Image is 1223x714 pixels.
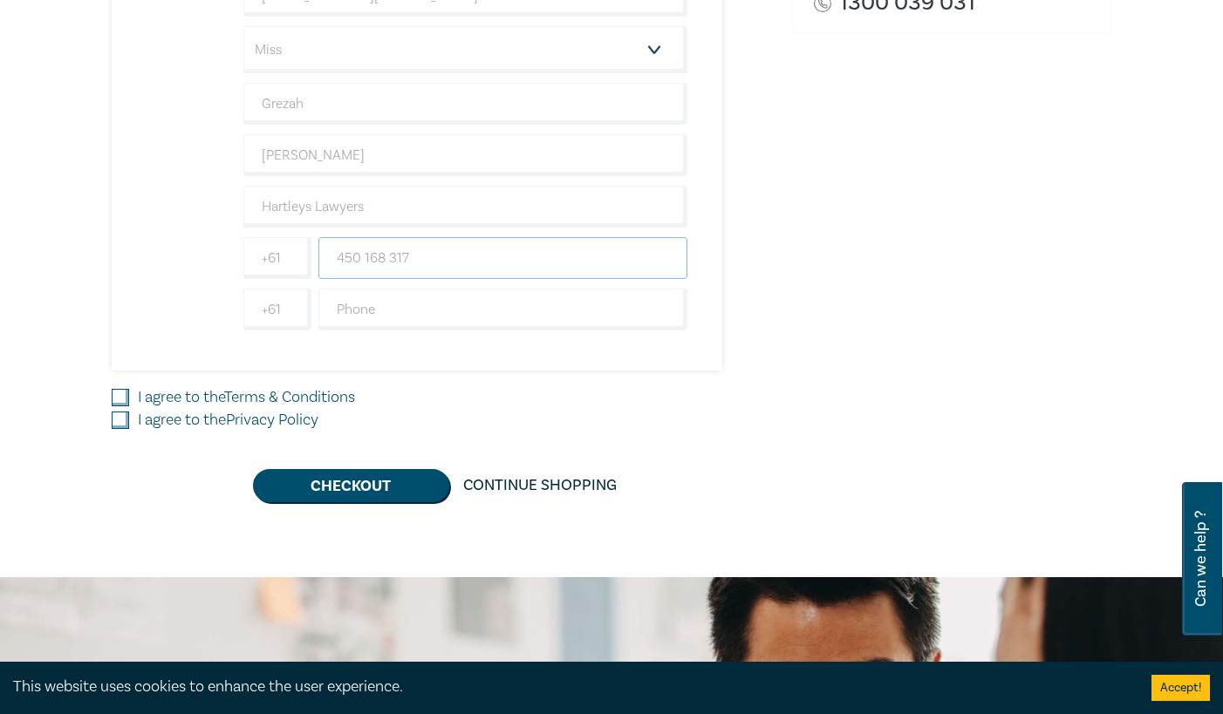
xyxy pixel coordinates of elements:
[13,676,1125,698] div: This website uses cookies to enhance the user experience.
[318,237,687,279] input: Mobile*
[243,134,687,176] input: Last Name*
[243,289,311,330] input: +61
[138,409,318,432] label: I agree to the
[318,289,687,330] input: Phone
[243,83,687,125] input: First Name*
[243,186,687,228] input: Company
[243,237,311,279] input: +61
[226,410,318,430] a: Privacy Policy
[1192,493,1209,625] span: Can we help ?
[1151,675,1210,701] button: Accept cookies
[224,387,355,407] a: Terms & Conditions
[138,386,355,409] label: I agree to the
[449,469,631,502] a: Continue Shopping
[253,469,449,502] button: Checkout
